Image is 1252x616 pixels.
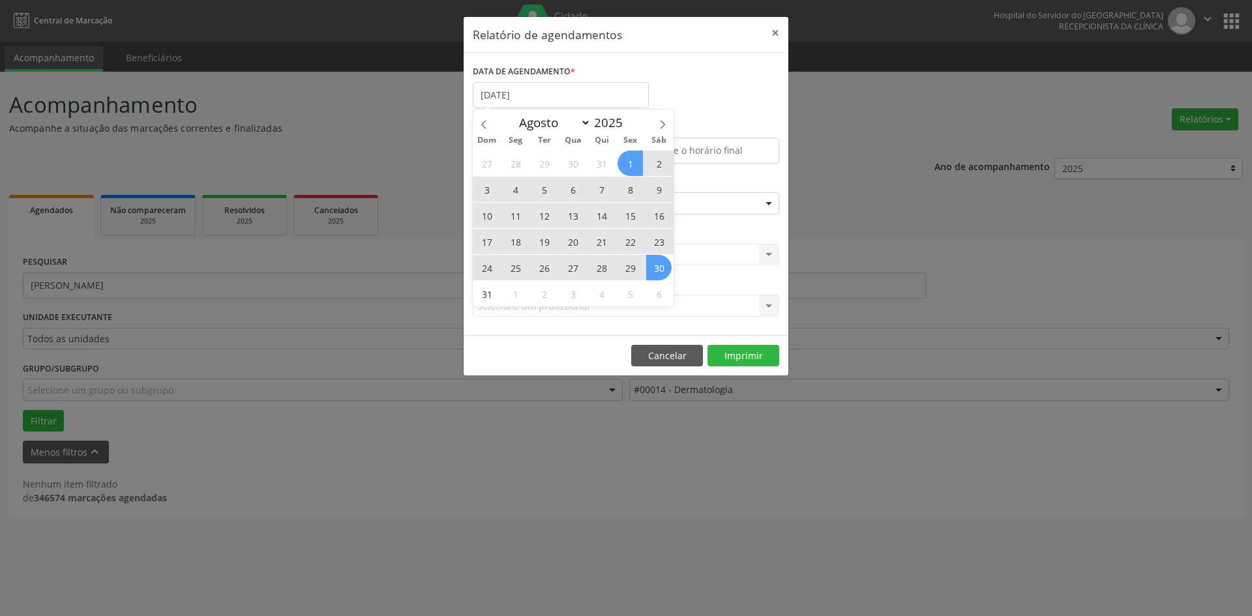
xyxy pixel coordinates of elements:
[531,203,557,228] span: Agosto 12, 2025
[646,203,672,228] span: Agosto 16, 2025
[629,138,779,164] input: Selecione o horário final
[531,281,557,306] span: Setembro 2, 2025
[589,229,614,254] span: Agosto 21, 2025
[474,203,499,228] span: Agosto 10, 2025
[631,345,703,367] button: Cancelar
[531,255,557,280] span: Agosto 26, 2025
[588,136,616,145] span: Qui
[589,177,614,202] span: Agosto 7, 2025
[474,229,499,254] span: Agosto 17, 2025
[618,203,643,228] span: Agosto 15, 2025
[618,151,643,176] span: Agosto 1, 2025
[708,345,779,367] button: Imprimir
[618,281,643,306] span: Setembro 5, 2025
[560,281,586,306] span: Setembro 3, 2025
[473,82,649,108] input: Selecione uma data ou intervalo
[645,136,674,145] span: Sáb
[591,114,634,131] input: Year
[530,136,559,145] span: Ter
[560,255,586,280] span: Agosto 27, 2025
[503,281,528,306] span: Setembro 1, 2025
[560,151,586,176] span: Julho 30, 2025
[589,203,614,228] span: Agosto 14, 2025
[474,177,499,202] span: Agosto 3, 2025
[473,26,622,43] h5: Relatório de agendamentos
[589,255,614,280] span: Agosto 28, 2025
[503,229,528,254] span: Agosto 18, 2025
[531,151,557,176] span: Julho 29, 2025
[646,229,672,254] span: Agosto 23, 2025
[646,151,672,176] span: Agosto 2, 2025
[616,136,645,145] span: Sex
[646,255,672,280] span: Agosto 30, 2025
[646,177,672,202] span: Agosto 9, 2025
[474,255,499,280] span: Agosto 24, 2025
[560,229,586,254] span: Agosto 20, 2025
[560,203,586,228] span: Agosto 13, 2025
[503,177,528,202] span: Agosto 4, 2025
[618,177,643,202] span: Agosto 8, 2025
[646,281,672,306] span: Setembro 6, 2025
[618,255,643,280] span: Agosto 29, 2025
[559,136,588,145] span: Qua
[474,281,499,306] span: Agosto 31, 2025
[501,136,530,145] span: Seg
[503,151,528,176] span: Julho 28, 2025
[762,17,788,49] button: Close
[473,62,575,82] label: DATA DE AGENDAMENTO
[474,151,499,176] span: Julho 27, 2025
[589,281,614,306] span: Setembro 4, 2025
[629,117,779,138] label: ATÉ
[473,136,501,145] span: Dom
[531,229,557,254] span: Agosto 19, 2025
[589,151,614,176] span: Julho 31, 2025
[503,203,528,228] span: Agosto 11, 2025
[513,113,591,132] select: Month
[503,255,528,280] span: Agosto 25, 2025
[531,177,557,202] span: Agosto 5, 2025
[560,177,586,202] span: Agosto 6, 2025
[618,229,643,254] span: Agosto 22, 2025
